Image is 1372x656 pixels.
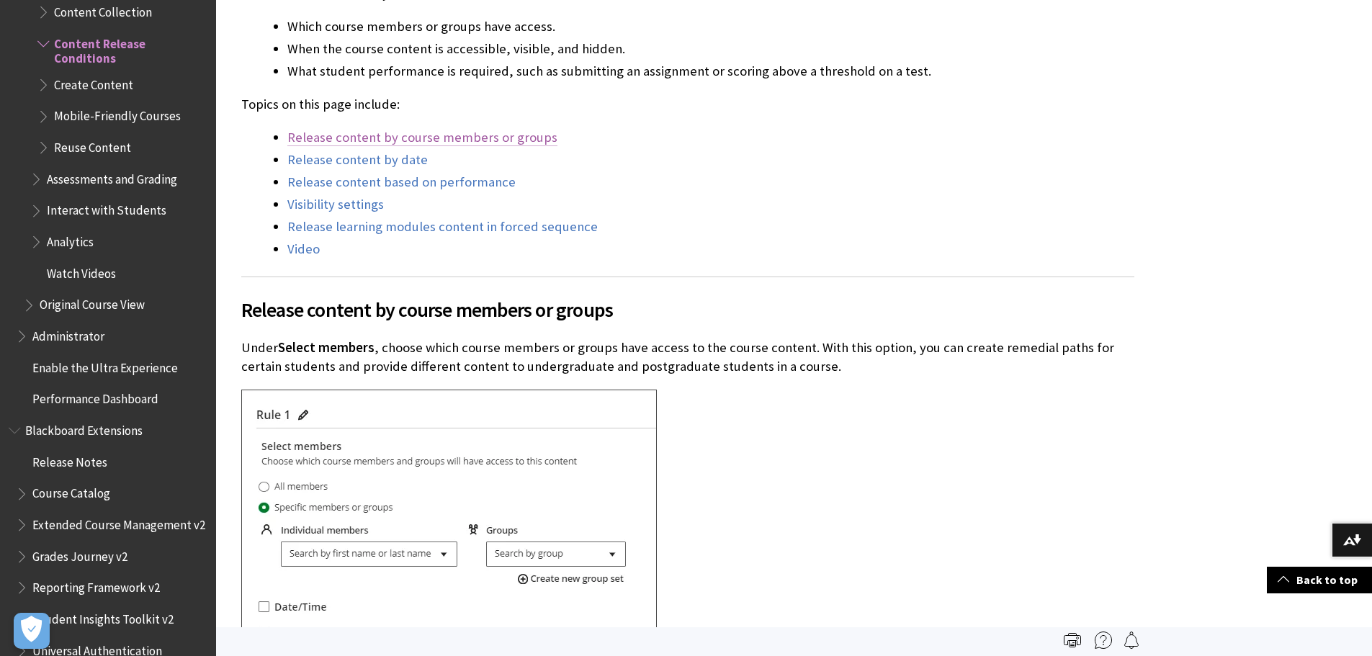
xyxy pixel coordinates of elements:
[278,339,375,356] span: Select members
[32,324,104,343] span: Administrator
[54,104,181,124] span: Mobile-Friendly Courses
[54,32,206,66] span: Content Release Conditions
[40,293,145,313] span: Original Course View
[32,513,205,532] span: Extended Course Management v2
[32,482,110,501] span: Course Catalog
[287,129,557,146] a: Release content by course members or groups
[287,241,320,258] a: Video
[25,418,143,438] span: Blackboard Extensions
[241,95,1134,114] p: Topics on this page include:
[287,174,516,191] a: Release content based on performance
[287,196,384,213] a: Visibility settings
[32,450,107,469] span: Release Notes
[1095,632,1112,649] img: More help
[287,151,428,169] a: Release content by date
[32,544,127,564] span: Grades Journey v2
[287,39,1134,59] li: When the course content is accessible, visible, and hidden.
[54,73,133,92] span: Create Content
[287,17,1134,37] li: Which course members or groups have access.
[47,230,94,249] span: Analytics
[1123,632,1140,649] img: Follow this page
[47,199,166,218] span: Interact with Students
[241,338,1134,376] p: Under , choose which course members or groups have access to the course content. With this option...
[287,61,1134,81] li: What student performance is required, such as submitting an assignment or scoring above a thresho...
[1267,567,1372,593] a: Back to top
[32,356,178,375] span: Enable the Ultra Experience
[47,167,177,187] span: Assessments and Grading
[54,135,131,155] span: Reuse Content
[1064,632,1081,649] img: Print
[32,575,160,595] span: Reporting Framework v2
[32,607,174,626] span: Student Insights Toolkit v2
[14,613,50,649] button: Open Preferences
[241,295,1134,325] span: Release content by course members or groups
[32,387,158,407] span: Performance Dashboard
[47,261,116,281] span: Watch Videos
[287,218,598,235] a: Release learning modules content in forced sequence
